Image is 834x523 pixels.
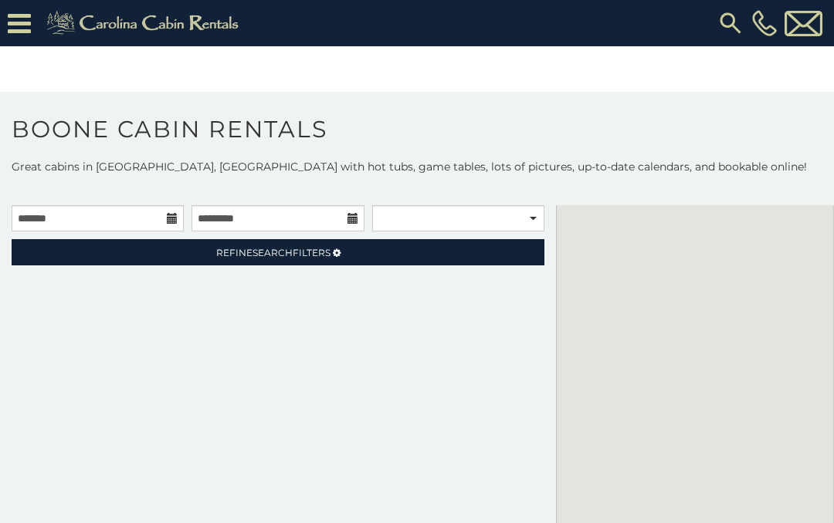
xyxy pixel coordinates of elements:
img: Khaki-logo.png [39,8,252,39]
span: Search [253,247,293,258]
img: search-regular.svg [717,9,744,37]
span: Refine Filters [216,247,331,258]
a: [PHONE_NUMBER] [748,10,781,36]
a: RefineSearchFilters [12,239,544,265]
